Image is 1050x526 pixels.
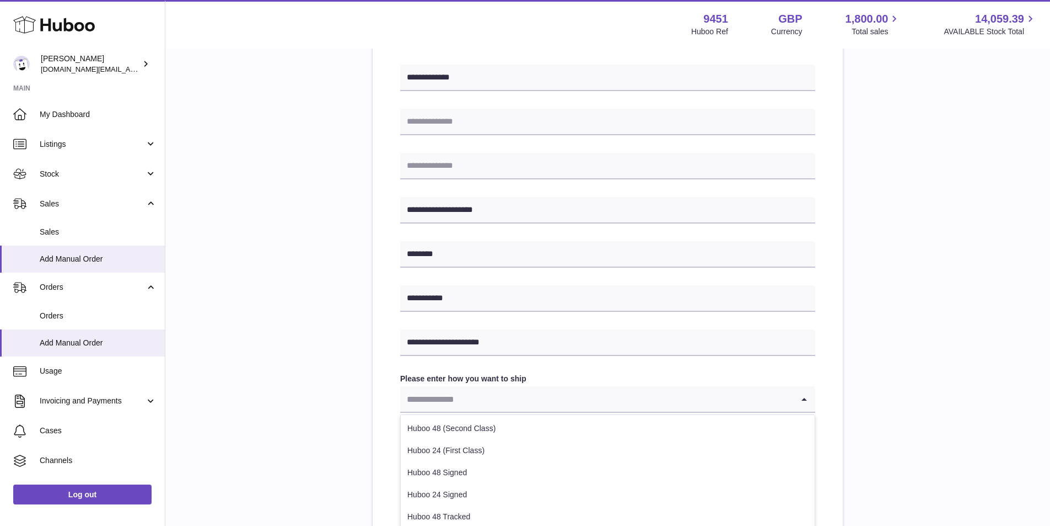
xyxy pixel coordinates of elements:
a: Log out [13,485,152,504]
span: Stock [40,169,145,179]
span: Cases [40,426,157,436]
span: Channels [40,455,157,466]
span: Sales [40,227,157,237]
label: Please enter how you want to ship [400,374,815,384]
div: Search for option [400,386,815,413]
span: Listings [40,139,145,150]
div: Search for option [400,451,815,478]
span: My Dashboard [40,109,157,120]
span: Usage [40,366,157,376]
a: 1,800.00 Total sales [846,12,901,37]
span: 1,800.00 [846,12,889,26]
span: AVAILABLE Stock Total [944,26,1037,37]
p: This will appear on the packing slip. e.g. 'Please contact us through Amazon' [400,480,815,490]
div: [PERSON_NAME] [41,54,140,75]
span: Total sales [852,26,901,37]
span: Add Manual Order [40,254,157,264]
span: [DOMAIN_NAME][EMAIL_ADDRESS][DOMAIN_NAME] [41,65,219,73]
img: amir.ch@gmail.com [13,56,30,72]
a: 14,059.39 AVAILABLE Stock Total [944,12,1037,37]
h2: Optional extra fields [400,431,815,443]
input: Search for option [400,386,793,412]
div: Huboo Ref [691,26,728,37]
span: Invoicing and Payments [40,396,145,406]
strong: 9451 [703,12,728,26]
input: Search for option [400,451,793,477]
span: Orders [40,282,145,293]
span: Add Manual Order [40,338,157,348]
span: Sales [40,199,145,209]
div: Currency [771,26,803,37]
span: 14,059.39 [975,12,1024,26]
span: Orders [40,311,157,321]
strong: GBP [778,12,802,26]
